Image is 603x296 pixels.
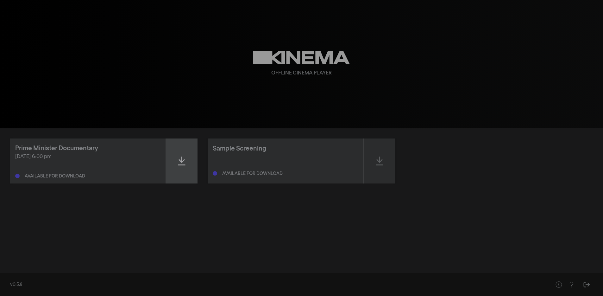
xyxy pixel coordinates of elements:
div: Offline Cinema Player [271,69,332,77]
div: Available for download [222,171,283,176]
button: Sign Out [580,278,593,291]
div: Available for download [25,174,85,178]
button: Help [552,278,565,291]
div: [DATE] 6:00 pm [15,153,160,161]
div: Prime Minister Documentary [15,144,98,153]
div: v0.5.8 [10,281,540,288]
button: Help [565,278,578,291]
div: Sample Screening [213,144,266,153]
